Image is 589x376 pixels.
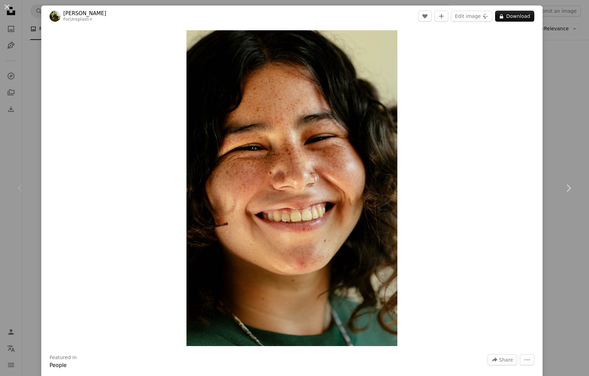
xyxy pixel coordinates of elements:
[50,11,61,22] img: Go to Frank Flores's profile
[520,354,534,365] button: More Actions
[548,155,589,221] a: Next
[186,30,397,346] button: Zoom in on this image
[63,17,106,22] div: For
[50,362,67,368] a: People
[435,11,448,22] button: Add to Collection
[451,11,492,22] button: Edit image
[70,17,93,22] a: Unsplash+
[499,355,513,365] span: Share
[418,11,432,22] button: Like
[63,10,106,17] a: [PERSON_NAME]
[488,354,517,365] button: Share this image
[50,354,77,361] h3: Featured in
[495,11,534,22] button: Download
[186,30,397,346] img: a close up of a person with frecky hair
